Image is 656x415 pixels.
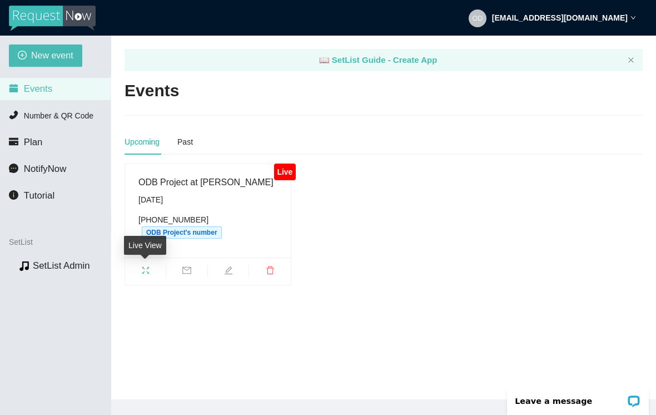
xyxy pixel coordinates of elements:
[138,214,277,239] div: [PHONE_NUMBER]
[125,266,166,278] span: fullscreen
[9,45,82,67] button: plus-circleNew event
[9,137,18,146] span: credit-card
[24,83,52,94] span: Events
[24,137,43,147] span: Plan
[9,6,96,31] img: RequestNow
[630,15,636,21] span: down
[125,80,179,102] h2: Events
[469,9,486,27] img: bc7292c8c494ec28e4d9bb16b4cea365
[125,136,160,148] div: Upcoming
[274,164,296,180] div: Live
[31,48,73,62] span: New event
[24,164,66,174] span: NotifyNow
[9,83,18,93] span: calendar
[9,110,18,120] span: phone
[249,266,290,278] span: delete
[628,57,634,64] button: close
[9,190,18,200] span: info-circle
[628,57,634,63] span: close
[166,266,207,278] span: mail
[24,190,54,201] span: Tutorial
[138,175,277,189] div: ODB Project at [PERSON_NAME]
[138,194,277,206] div: [DATE]
[208,266,249,278] span: edit
[124,236,166,255] div: Live View
[18,51,27,61] span: plus-circle
[24,111,93,120] span: Number & QR Code
[142,226,222,239] span: ODB Project's number
[319,55,438,65] a: laptop SetList Guide - Create App
[9,164,18,173] span: message
[177,136,193,148] div: Past
[492,13,628,22] strong: [EMAIL_ADDRESS][DOMAIN_NAME]
[33,260,90,271] a: SetList Admin
[319,55,330,65] span: laptop
[500,380,656,415] iframe: LiveChat chat widget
